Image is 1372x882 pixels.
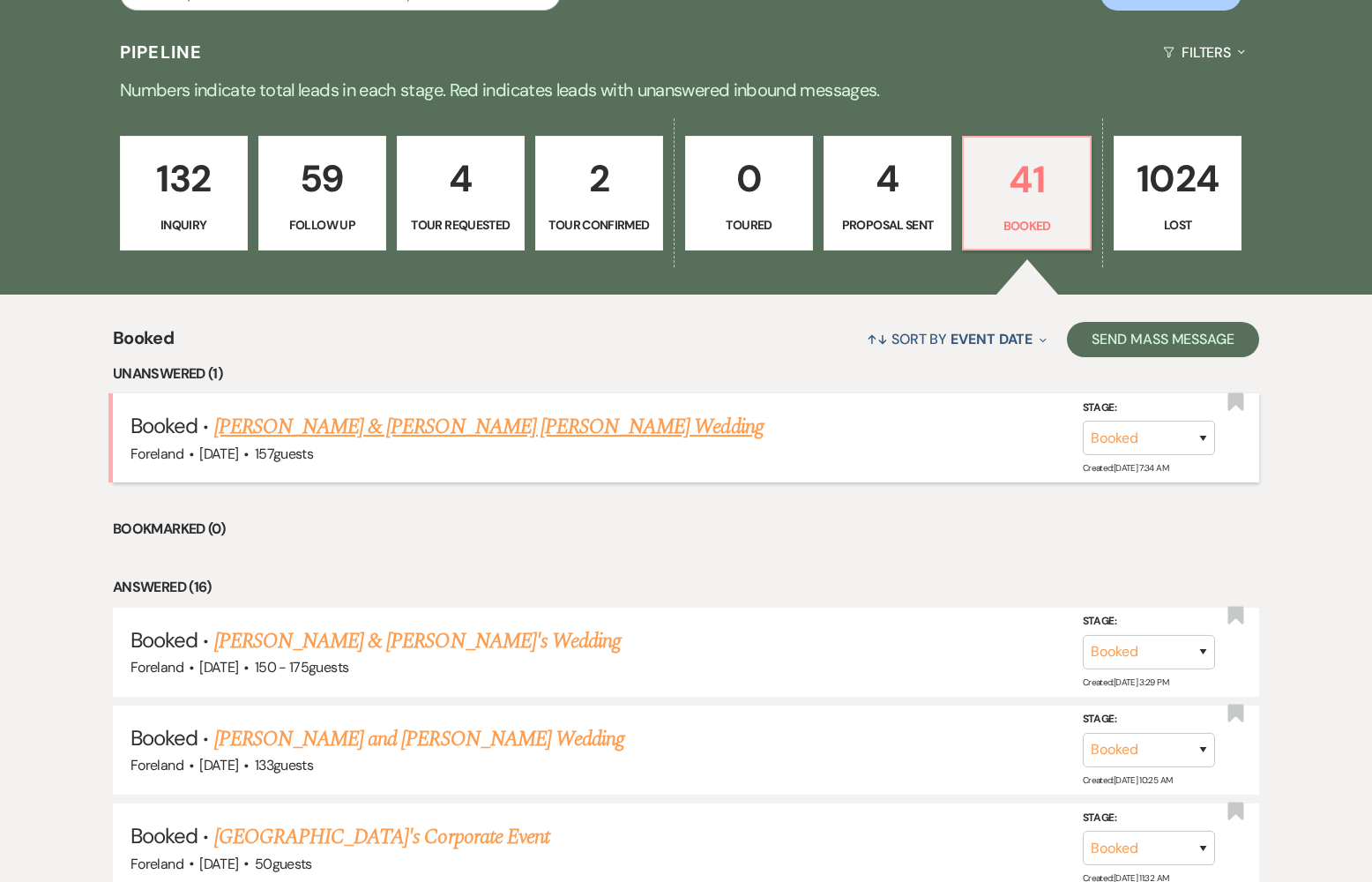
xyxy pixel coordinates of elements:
p: 59 [270,149,375,208]
a: 132Inquiry [120,136,248,250]
span: Booked [130,724,198,751]
p: Booked [974,216,1079,235]
span: 50 guests [255,855,312,873]
span: [DATE] [199,658,238,676]
label: Stage: [1083,808,1215,827]
label: Stage: [1083,399,1215,418]
button: Send Mass Message [1067,322,1259,357]
span: Booked [130,626,198,654]
label: Stage: [1083,710,1215,729]
p: Tour Confirmed [547,215,652,235]
li: Unanswered (1) [113,363,1259,385]
span: Created: [DATE] 7:34 AM [1083,462,1168,474]
p: Toured [697,215,802,235]
span: Foreland [130,445,183,463]
p: 41 [974,150,1079,209]
span: Foreland [130,756,183,774]
span: Booked [130,412,198,439]
li: Bookmarked (0) [113,518,1259,541]
span: Event Date [951,330,1033,348]
span: Booked [130,822,198,849]
a: 1024Lost [1114,136,1242,250]
a: [GEOGRAPHIC_DATA]'s Corporate Event [214,821,549,853]
p: 4 [835,149,940,208]
span: Booked [113,325,174,363]
p: 132 [131,149,236,208]
p: Numbers indicate total leads in each stage. Red indicates leads with unanswered inbound messages. [51,76,1321,104]
span: Foreland [130,658,183,676]
p: 4 [408,149,513,208]
p: Lost [1125,215,1230,235]
a: [PERSON_NAME] and [PERSON_NAME] Wedding [214,723,625,755]
span: Created: [DATE] 3:29 PM [1083,676,1168,688]
a: [PERSON_NAME] & [PERSON_NAME] [PERSON_NAME] Wedding [214,411,764,443]
a: 59Follow Up [258,136,386,250]
a: 2Tour Confirmed [535,136,663,250]
li: Answered (16) [113,576,1259,599]
span: [DATE] [199,445,238,463]
a: [PERSON_NAME] & [PERSON_NAME]'s Wedding [214,625,622,657]
p: 2 [547,149,652,208]
p: Follow Up [270,215,375,235]
p: Proposal Sent [835,215,940,235]
span: [DATE] [199,756,238,774]
p: 0 [697,149,802,208]
span: Foreland [130,855,183,873]
span: ↑↓ [867,330,888,348]
button: Sort By Event Date [860,316,1054,363]
span: 157 guests [255,445,313,463]
span: [DATE] [199,855,238,873]
button: Filters [1156,29,1252,76]
h3: Pipeline [120,40,203,64]
a: 4Proposal Sent [824,136,951,250]
p: 1024 [1125,149,1230,208]
span: 150 - 175 guests [255,658,348,676]
a: 41Booked [962,136,1092,250]
a: 0Toured [685,136,813,250]
span: Created: [DATE] 10:25 AM [1083,774,1172,786]
p: Inquiry [131,215,236,235]
label: Stage: [1083,612,1215,632]
p: Tour Requested [408,215,513,235]
span: 133 guests [255,756,313,774]
a: 4Tour Requested [397,136,525,250]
